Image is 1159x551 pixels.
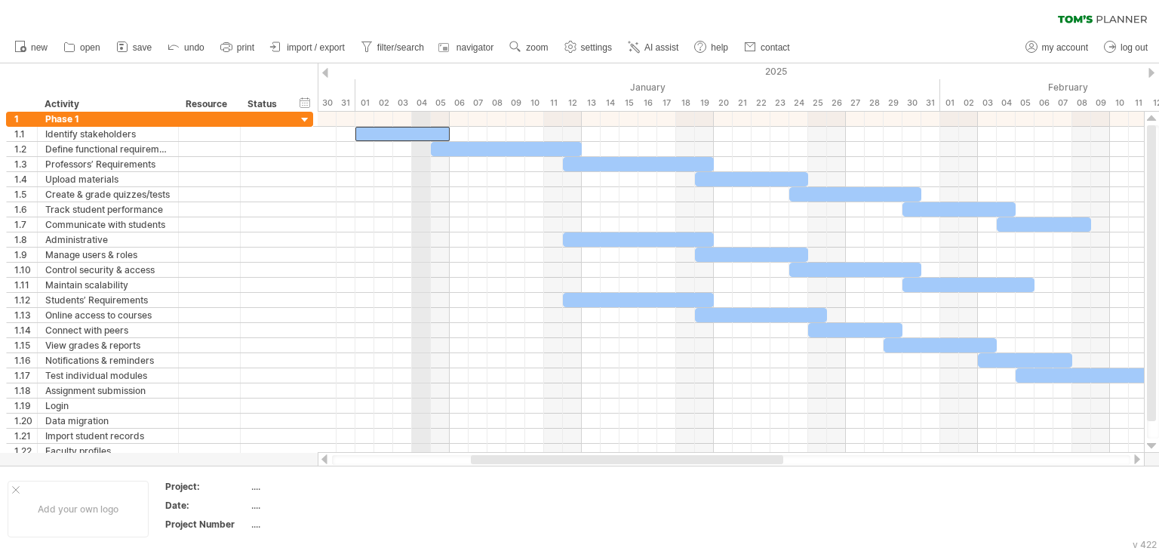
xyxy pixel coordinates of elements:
div: 1.21 [14,429,37,443]
div: Monday, 20 January 2025 [714,95,733,111]
div: 1.14 [14,323,37,337]
a: open [60,38,105,57]
div: 1.22 [14,444,37,458]
div: 1.8 [14,232,37,247]
div: 1.10 [14,263,37,277]
div: Saturday, 18 January 2025 [676,95,695,111]
div: Sunday, 2 February 2025 [959,95,978,111]
div: 1.9 [14,248,37,262]
div: Thursday, 9 January 2025 [506,95,525,111]
div: Tuesday, 7 January 2025 [469,95,487,111]
div: Professors’ Requirements [45,157,171,171]
div: View grades & reports [45,338,171,352]
div: Project: [165,480,248,493]
div: Monday, 30 December 2024 [318,95,337,111]
div: Notifications & reminders [45,353,171,368]
div: Saturday, 1 February 2025 [940,95,959,111]
div: Wednesday, 5 February 2025 [1016,95,1034,111]
div: Test individual modules [45,368,171,383]
div: Monday, 27 January 2025 [846,95,865,111]
div: Friday, 24 January 2025 [789,95,808,111]
div: Upload materials [45,172,171,186]
div: Tuesday, 14 January 2025 [601,95,619,111]
div: Monday, 13 January 2025 [582,95,601,111]
div: Maintain scalability [45,278,171,292]
div: 1.20 [14,414,37,428]
span: AI assist [644,42,678,53]
div: Date: [165,499,248,512]
div: 1.1 [14,127,37,141]
div: Saturday, 8 February 2025 [1072,95,1091,111]
div: Define functional requirements [45,142,171,156]
div: Online access to courses [45,308,171,322]
div: Students’ Requirements [45,293,171,307]
div: Wednesday, 1 January 2025 [355,95,374,111]
div: 1.19 [14,399,37,413]
div: 1.2 [14,142,37,156]
div: Sunday, 5 January 2025 [431,95,450,111]
div: Manage users & roles [45,248,171,262]
div: Sunday, 9 February 2025 [1091,95,1110,111]
div: Login [45,399,171,413]
span: settings [581,42,612,53]
div: Wednesday, 8 January 2025 [487,95,506,111]
div: Thursday, 23 January 2025 [770,95,789,111]
div: Sunday, 19 January 2025 [695,95,714,111]
span: zoom [526,42,548,53]
span: navigator [457,42,493,53]
div: Resource [186,97,232,112]
div: Phase 1 [45,112,171,126]
div: v 422 [1133,539,1157,550]
div: Monday, 6 January 2025 [450,95,469,111]
a: contact [740,38,795,57]
span: open [80,42,100,53]
div: Thursday, 16 January 2025 [638,95,657,111]
div: Control security & access [45,263,171,277]
div: Activity [45,97,170,112]
div: Friday, 31 January 2025 [921,95,940,111]
div: 1.15 [14,338,37,352]
div: Data migration [45,414,171,428]
div: 1.18 [14,383,37,398]
div: Wednesday, 15 January 2025 [619,95,638,111]
div: Thursday, 6 February 2025 [1034,95,1053,111]
div: Communicate with students [45,217,171,232]
div: Identify stakeholders [45,127,171,141]
div: 1.12 [14,293,37,307]
span: save [133,42,152,53]
div: Sunday, 26 January 2025 [827,95,846,111]
div: 1.13 [14,308,37,322]
a: zoom [506,38,552,57]
div: Friday, 17 January 2025 [657,95,676,111]
span: contact [761,42,790,53]
a: undo [164,38,209,57]
a: my account [1022,38,1093,57]
a: import / export [266,38,349,57]
div: Tuesday, 21 January 2025 [733,95,752,111]
div: Tuesday, 28 January 2025 [865,95,884,111]
span: help [711,42,728,53]
div: 1.3 [14,157,37,171]
a: print [217,38,259,57]
div: 1.16 [14,353,37,368]
div: .... [251,499,378,512]
div: Faculty profiles [45,444,171,458]
div: Saturday, 25 January 2025 [808,95,827,111]
a: filter/search [357,38,429,57]
div: Tuesday, 31 December 2024 [337,95,355,111]
div: Wednesday, 29 January 2025 [884,95,902,111]
div: Administrative [45,232,171,247]
div: Import student records [45,429,171,443]
a: log out [1100,38,1152,57]
span: print [237,42,254,53]
a: save [112,38,156,57]
a: settings [561,38,616,57]
span: new [31,42,48,53]
div: Tuesday, 4 February 2025 [997,95,1016,111]
div: Saturday, 11 January 2025 [544,95,563,111]
div: 1.17 [14,368,37,383]
div: 1.6 [14,202,37,217]
div: Create & grade quizzes/tests [45,187,171,202]
div: January 2025 [355,79,940,95]
div: Sunday, 12 January 2025 [563,95,582,111]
